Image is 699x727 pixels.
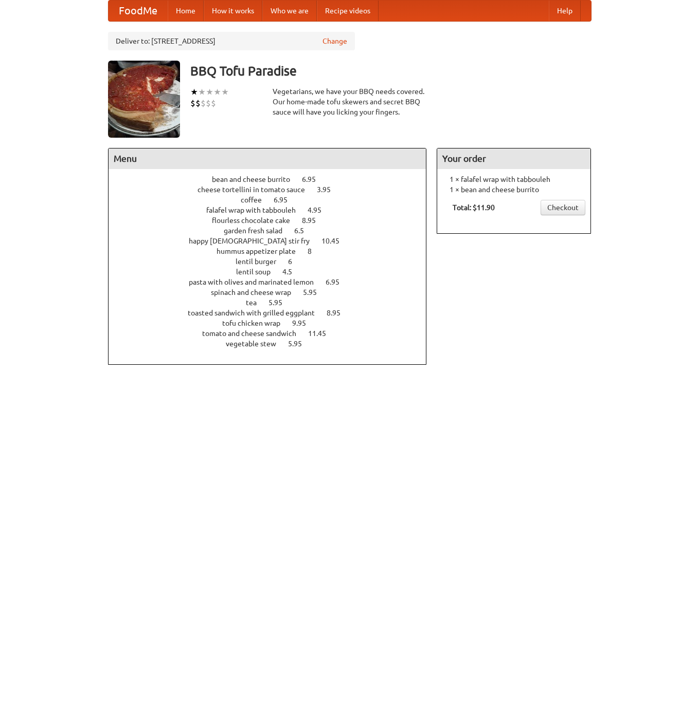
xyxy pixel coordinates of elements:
[327,309,351,317] span: 8.95
[236,257,311,266] a: lentil burger 6
[246,299,267,307] span: tea
[437,148,590,169] h4: Your order
[453,203,495,212] b: Total: $11.90
[224,227,323,235] a: garden fresh salad 6.5
[190,86,198,98] li: ★
[212,175,335,183] a: bean and cheese burrito 6.95
[212,216,335,225] a: flourless chocolate cake 8.95
[321,237,350,245] span: 10.45
[188,309,360,317] a: toasted sandwich with grilled eggplant 8.95
[262,1,317,21] a: Who we are
[308,247,322,255] span: 8
[211,288,336,296] a: spinach and cheese wrap 5.95
[189,278,359,286] a: pasta with olives and marinated lemon 6.95
[541,200,585,215] a: Checkout
[326,278,350,286] span: 6.95
[302,216,326,225] span: 8.95
[206,206,340,214] a: falafel wrap with tabbouleh 4.95
[206,98,211,109] li: $
[317,185,341,194] span: 3.95
[246,299,301,307] a: tea 5.95
[236,257,286,266] span: lentil burger
[217,247,331,255] a: hummus appetizer plate 8
[226,340,321,348] a: vegetable stew 5.95
[282,268,302,276] span: 4.5
[224,227,293,235] span: garden fresh salad
[212,175,300,183] span: bean and cheese burrito
[211,98,216,109] li: $
[198,185,350,194] a: cheese tortellini in tomato sauce 3.95
[236,268,311,276] a: lentil soup 4.5
[317,1,379,21] a: Recipe videos
[236,268,281,276] span: lentil soup
[268,299,293,307] span: 5.95
[188,309,325,317] span: toasted sandwich with grilled eggplant
[190,61,592,81] h3: BBQ Tofu Paradise
[222,319,325,327] a: tofu chicken wrap 9.95
[241,196,307,204] a: coffee 6.95
[195,98,201,109] li: $
[241,196,272,204] span: coffee
[549,1,581,21] a: Help
[198,86,206,98] li: ★
[288,257,302,266] span: 6
[109,1,168,21] a: FoodMe
[222,319,291,327] span: tofu chicken wrap
[308,206,332,214] span: 4.95
[226,340,286,348] span: vegetable stew
[198,185,315,194] span: cheese tortellini in tomato sauce
[206,86,213,98] li: ★
[274,196,298,204] span: 6.95
[168,1,204,21] a: Home
[212,216,300,225] span: flourless chocolate cake
[109,148,426,169] h4: Menu
[189,237,320,245] span: happy [DEMOGRAPHIC_DATA] stir fry
[303,288,327,296] span: 5.95
[288,340,312,348] span: 5.95
[213,86,221,98] li: ★
[204,1,262,21] a: How it works
[190,98,195,109] li: $
[108,61,180,138] img: angular.jpg
[292,319,316,327] span: 9.95
[108,32,355,50] div: Deliver to: [STREET_ADDRESS]
[211,288,301,296] span: spinach and cheese wrap
[442,184,585,195] li: 1 × bean and cheese burrito
[206,206,306,214] span: falafel wrap with tabbouleh
[217,247,306,255] span: hummus appetizer plate
[221,86,229,98] li: ★
[302,175,326,183] span: 6.95
[202,329,345,338] a: tomato and cheese sandwich 11.45
[189,278,324,286] span: pasta with olives and marinated lemon
[201,98,206,109] li: $
[294,227,314,235] span: 6.5
[202,329,307,338] span: tomato and cheese sandwich
[273,86,427,117] div: Vegetarians, we have your BBQ needs covered. Our home-made tofu skewers and secret BBQ sauce will...
[442,174,585,184] li: 1 × falafel wrap with tabbouleh
[189,237,359,245] a: happy [DEMOGRAPHIC_DATA] stir fry 10.45
[308,329,336,338] span: 11.45
[322,36,347,46] a: Change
